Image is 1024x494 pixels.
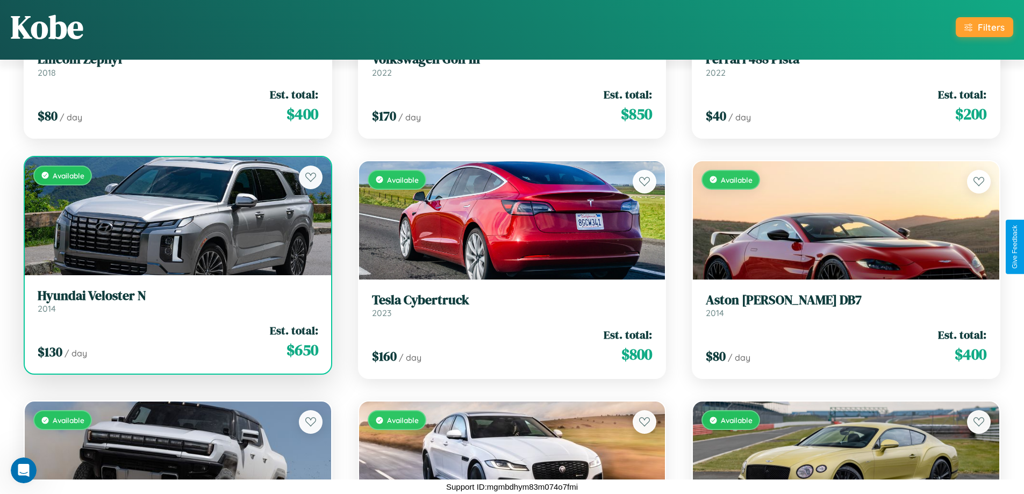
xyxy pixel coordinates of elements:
[372,67,392,78] span: 2022
[1011,225,1019,269] div: Give Feedback
[372,107,396,125] span: $ 170
[956,17,1013,37] button: Filters
[728,112,751,123] span: / day
[706,52,986,78] a: Ferrari 488 Pista2022
[270,323,318,338] span: Est. total:
[706,292,986,308] h3: Aston [PERSON_NAME] DB7
[446,479,578,494] p: Support ID: mgmbdhym83m074o7fmi
[706,347,726,365] span: $ 80
[38,107,58,125] span: $ 80
[706,307,724,318] span: 2014
[372,292,653,319] a: Tesla Cybertruck2023
[387,175,419,184] span: Available
[372,307,391,318] span: 2023
[11,457,37,483] iframe: Intercom live chat
[60,112,82,123] span: / day
[38,52,318,67] h3: Lincoln Zephyr
[387,416,419,425] span: Available
[38,288,318,304] h3: Hyundai Veloster N
[955,343,986,365] span: $ 400
[706,67,726,78] span: 2022
[53,171,84,180] span: Available
[728,352,750,363] span: / day
[955,103,986,125] span: $ 200
[38,303,56,314] span: 2014
[938,87,986,102] span: Est. total:
[287,103,318,125] span: $ 400
[65,348,87,359] span: / day
[706,292,986,319] a: Aston [PERSON_NAME] DB72014
[38,52,318,78] a: Lincoln Zephyr2018
[372,52,653,67] h3: Volkswagen Golf III
[53,416,84,425] span: Available
[604,327,652,342] span: Est. total:
[721,416,753,425] span: Available
[38,343,62,361] span: $ 130
[11,5,83,49] h1: Kobe
[706,107,726,125] span: $ 40
[604,87,652,102] span: Est. total:
[270,87,318,102] span: Est. total:
[372,52,653,78] a: Volkswagen Golf III2022
[287,339,318,361] span: $ 650
[372,347,397,365] span: $ 160
[621,343,652,365] span: $ 800
[38,67,56,78] span: 2018
[38,288,318,314] a: Hyundai Veloster N2014
[398,112,421,123] span: / day
[938,327,986,342] span: Est. total:
[621,103,652,125] span: $ 850
[399,352,421,363] span: / day
[721,175,753,184] span: Available
[978,22,1005,33] div: Filters
[706,52,986,67] h3: Ferrari 488 Pista
[372,292,653,308] h3: Tesla Cybertruck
